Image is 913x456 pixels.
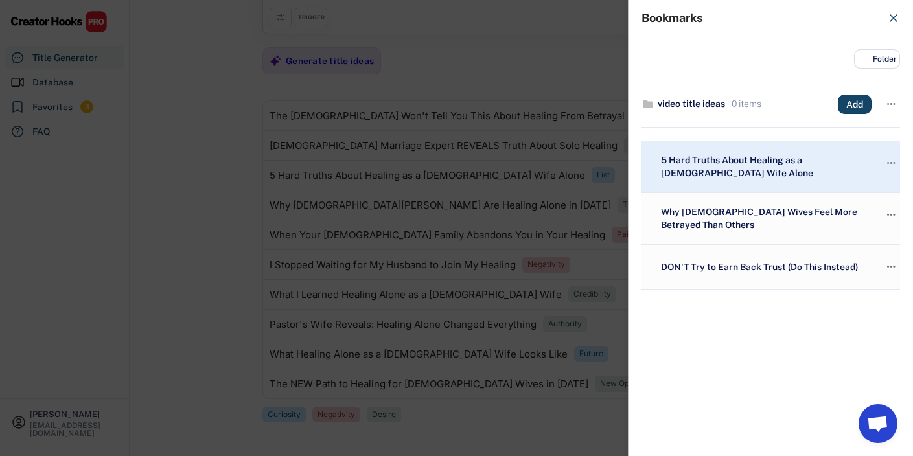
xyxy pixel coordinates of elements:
button:  [884,154,897,172]
text:  [887,97,896,111]
div: 5 Hard Truths About Healing as a [DEMOGRAPHIC_DATA] Wife Alone [658,154,872,179]
button: Add [838,95,872,114]
button: Folder [854,49,900,69]
button:  [884,206,897,224]
a: Open chat [859,404,897,443]
div: video title ideas [658,98,725,111]
text:  [887,208,896,222]
div: DON'T Try to Earn Back Trust (Do This Instead) [658,261,872,274]
text:  [887,260,896,274]
div: 0 items [728,98,761,111]
button:  [884,258,897,276]
button:  [884,95,897,113]
div: Why [DEMOGRAPHIC_DATA] Wives Feel More Betrayed Than Others [658,206,872,231]
div: Bookmarks [641,12,879,24]
text:  [887,156,896,170]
